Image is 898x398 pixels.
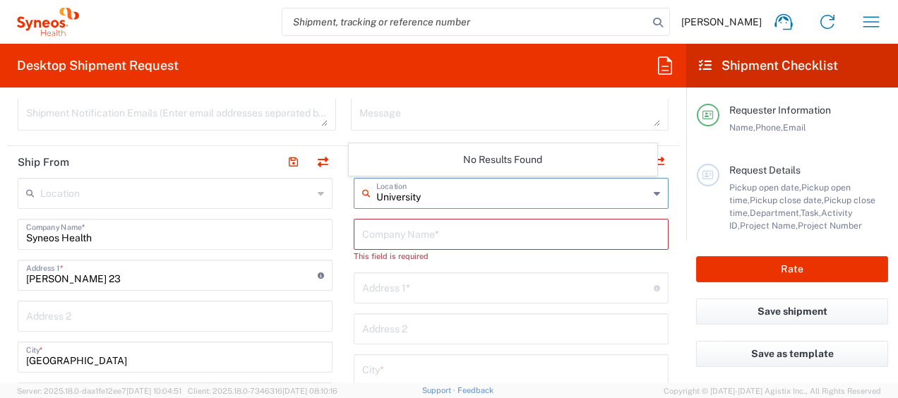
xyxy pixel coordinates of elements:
[17,57,179,74] h2: Desktop Shipment Request
[783,122,806,133] span: Email
[729,164,801,176] span: Request Details
[422,386,457,394] a: Support
[729,182,801,193] span: Pickup open date,
[729,122,755,133] span: Name,
[18,155,69,169] h2: Ship From
[740,220,798,231] span: Project Name,
[750,195,824,205] span: Pickup close date,
[349,143,657,176] div: No Results Found
[354,250,669,263] div: This field is required
[126,387,181,395] span: [DATE] 10:04:51
[755,122,783,133] span: Phone,
[17,387,181,395] span: Server: 2025.18.0-daa1fe12ee7
[699,57,838,74] h2: Shipment Checklist
[798,220,862,231] span: Project Number
[801,207,821,218] span: Task,
[282,8,648,35] input: Shipment, tracking or reference number
[664,385,881,397] span: Copyright © [DATE]-[DATE] Agistix Inc., All Rights Reserved
[282,387,337,395] span: [DATE] 08:10:16
[729,104,831,116] span: Requester Information
[457,386,493,394] a: Feedback
[696,341,888,367] button: Save as template
[696,298,888,325] button: Save shipment
[188,387,337,395] span: Client: 2025.18.0-7346316
[696,256,888,282] button: Rate
[681,16,762,28] span: [PERSON_NAME]
[750,207,801,218] span: Department,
